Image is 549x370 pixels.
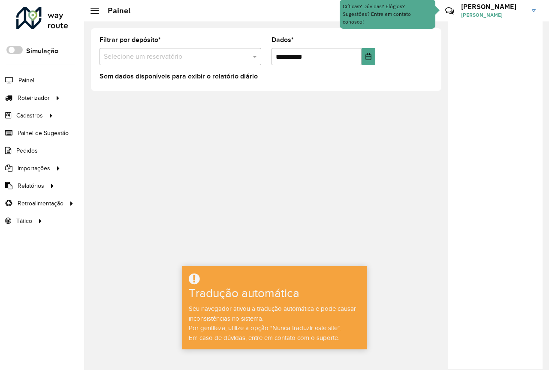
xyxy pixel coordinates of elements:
font: Roteirizador [18,95,50,101]
font: Sem dados disponíveis para exibir o relatório diário [100,72,258,80]
font: Tradução automática [189,287,299,300]
font: Painel [18,77,34,84]
font: Importações [18,165,50,171]
font: Filtrar por depósito [100,36,158,43]
font: Por gentileza, utilize a opção "Nunca traduzir este site". [189,325,341,331]
font: Pedidos [16,147,38,154]
font: Painel de Sugestão [18,130,69,136]
font: Simulação [26,47,58,54]
font: Cadastros [16,112,43,119]
font: Relatórios [18,183,44,189]
font: [PERSON_NAME] [461,12,503,18]
font: Retroalimentação [18,200,63,207]
font: Painel [108,6,130,15]
font: [PERSON_NAME] [461,2,516,11]
a: Contato Rápido [440,2,459,20]
font: Dados [271,36,291,43]
font: Seu navegador ativou a tradução automática e pode causar inconsistências no sistema. [189,305,356,322]
font: Tático [16,218,32,224]
font: Em caso de dúvidas, entre em contato com o suporte. [189,334,339,341]
button: Escolha a data [362,48,375,65]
